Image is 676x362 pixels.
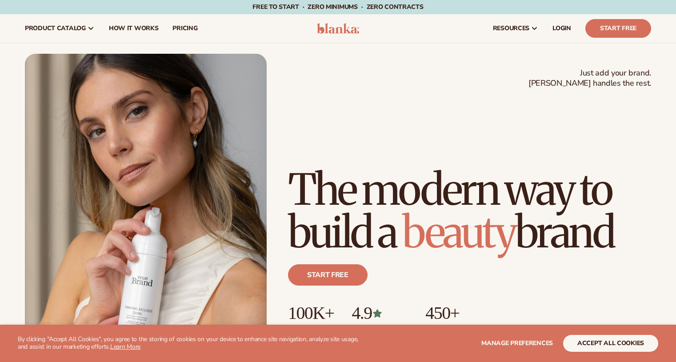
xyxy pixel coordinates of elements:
[165,14,204,43] a: pricing
[288,264,368,286] a: Start free
[109,25,159,32] span: How It Works
[172,25,197,32] span: pricing
[288,168,651,254] h1: The modern way to build a brand
[352,303,408,323] p: 4.9
[102,14,166,43] a: How It Works
[425,323,492,338] p: High-quality products
[481,335,553,352] button: Manage preferences
[18,14,102,43] a: product catalog
[288,303,334,323] p: 100K+
[545,14,578,43] a: LOGIN
[18,336,368,351] p: By clicking "Accept All Cookies", you agree to the storing of cookies on your device to enhance s...
[288,323,334,338] p: Brands built
[486,14,545,43] a: resources
[563,335,658,352] button: accept all cookies
[528,68,651,89] span: Just add your brand. [PERSON_NAME] handles the rest.
[481,339,553,347] span: Manage preferences
[493,25,529,32] span: resources
[25,25,86,32] span: product catalog
[110,342,140,351] a: Learn More
[352,323,408,338] p: Over 400 reviews
[425,303,492,323] p: 450+
[402,206,515,259] span: beauty
[585,19,651,38] a: Start Free
[552,25,571,32] span: LOGIN
[317,23,359,34] img: logo
[25,54,267,358] img: Female holding tanning mousse.
[252,3,423,11] span: Free to start · ZERO minimums · ZERO contracts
